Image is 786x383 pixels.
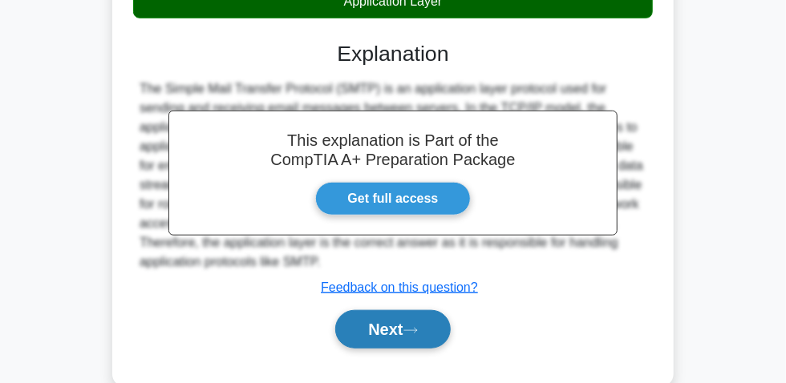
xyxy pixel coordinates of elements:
[143,41,643,67] h3: Explanation
[315,182,472,216] a: Get full access
[321,280,478,294] a: Feedback on this question?
[140,79,646,272] div: The Simple Mail Transfer Protocol (SMTP) is an application layer protocol used for sending and re...
[335,310,450,349] button: Next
